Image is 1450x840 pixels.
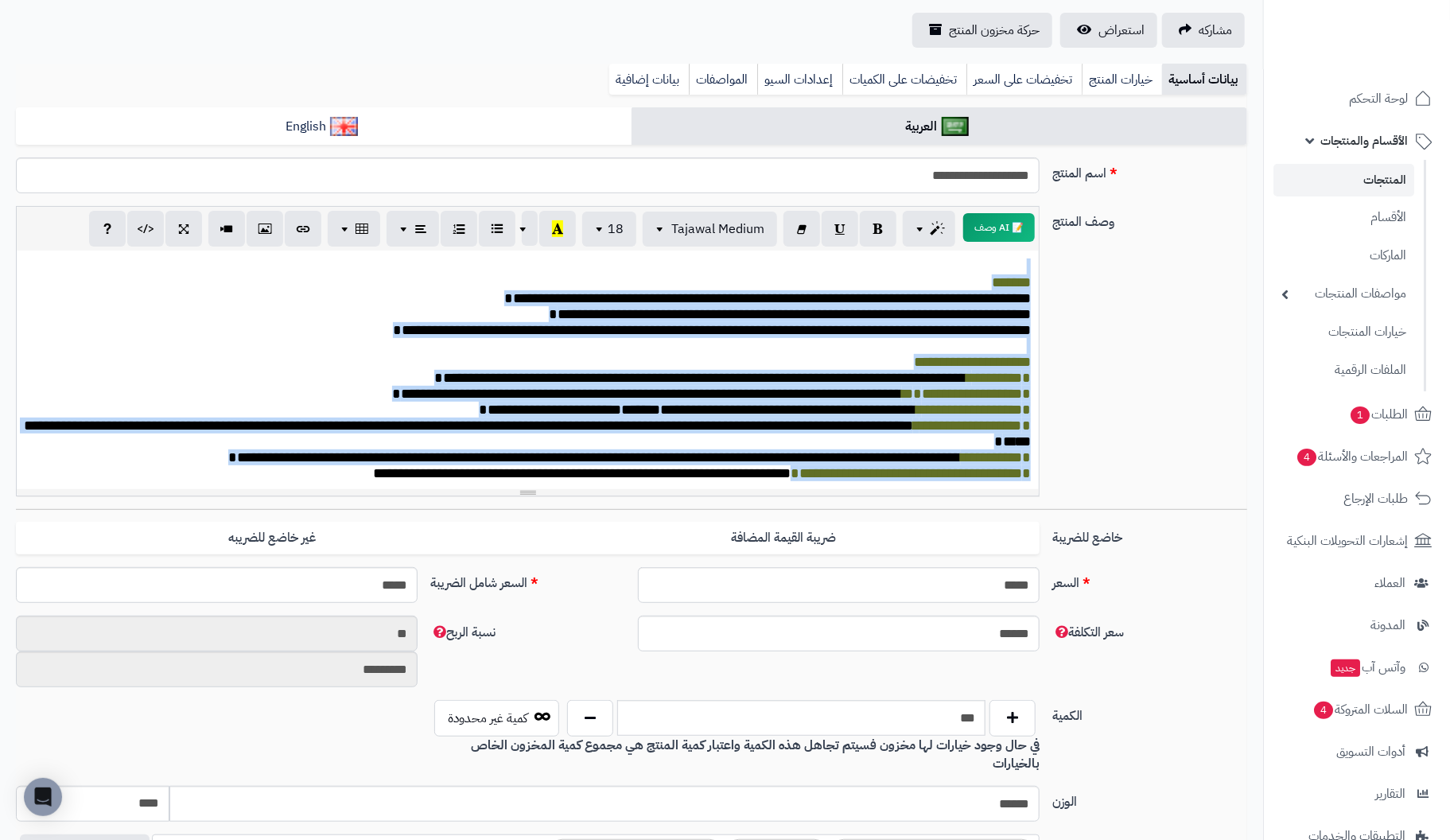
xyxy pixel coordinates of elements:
[430,623,496,642] span: نسبة الربح
[966,64,1082,95] a: تخفيضات على السعر
[1374,572,1405,594] span: العملاء
[1199,21,1232,40] span: مشاركه
[424,567,632,593] label: السعر شامل الضريبة
[330,117,358,136] img: English
[757,64,842,95] a: إعدادات السيو
[1273,733,1440,771] a: أدوات التسويق
[609,64,689,95] a: بيانات إضافية
[949,21,1040,40] span: حركة مخزون المنتج
[1351,406,1370,423] span: 1
[608,220,624,239] span: 18
[1329,656,1405,679] span: وآتس آب
[1297,448,1316,465] span: 4
[1287,530,1408,552] span: إشعارات التحويلات البنكية
[1273,395,1440,434] a: الطلبات1
[24,778,62,816] div: Open Intercom Messenger
[1343,488,1408,510] span: طلبات الإرجاع
[1375,783,1405,805] span: التقارير
[1162,13,1245,48] a: مشاركه
[1046,700,1254,725] label: الكمية
[16,107,632,146] a: English
[942,117,970,136] img: العربية
[1273,648,1440,686] a: وآتس آبجديد
[1098,21,1145,40] span: استعراض
[1046,157,1254,183] label: اسم المنتج
[643,212,777,247] button: Tajawal Medium
[1273,315,1414,349] a: خيارات المنتجات
[671,220,764,239] span: Tajawal Medium
[1336,741,1405,763] span: أدوات التسويق
[1273,437,1440,476] a: المراجعات والأسئلة4
[1273,353,1414,387] a: الملفات الرقمية
[1273,606,1440,644] a: المدونة
[1052,623,1124,642] span: سعر التكلفة
[963,213,1035,242] button: 📝 AI وصف
[842,64,966,95] a: تخفيضات على الكميات
[1349,87,1408,110] span: لوحة التحكم
[1273,522,1440,560] a: إشعارات التحويلات البنكية
[1273,564,1440,602] a: العملاء
[582,212,636,247] button: 18
[1342,12,1435,45] img: logo-2.png
[1060,13,1157,48] a: استعراض
[1273,80,1440,118] a: لوحة التحكم
[912,13,1052,48] a: حركة مخزون المنتج
[1273,277,1414,311] a: مواصفات المنتجات
[1273,480,1440,518] a: طلبات الإرجاع
[1273,164,1414,196] a: المنتجات
[1349,403,1408,426] span: الطلبات
[1046,206,1254,231] label: وصف المنتج
[1046,786,1254,811] label: الوزن
[16,522,528,554] label: غير خاضع للضريبه
[1046,567,1254,593] label: السعر
[1296,445,1408,468] span: المراجعات والأسئلة
[632,107,1247,146] a: العربية
[1320,130,1408,152] span: الأقسام والمنتجات
[1273,775,1440,813] a: التقارير
[1312,698,1408,721] span: السلات المتروكة
[1162,64,1247,95] a: بيانات أساسية
[689,64,757,95] a: المواصفات
[1046,522,1254,547] label: خاضع للضريبة
[528,522,1040,554] label: ضريبة القيمة المضافة
[1370,614,1405,636] span: المدونة
[1273,200,1414,235] a: الأقسام
[1082,64,1162,95] a: خيارات المنتج
[1273,239,1414,273] a: الماركات
[1314,701,1333,718] span: 4
[1273,690,1440,729] a: السلات المتروكة4
[471,736,1040,773] b: في حال وجود خيارات لها مخزون فسيتم تجاهل هذه الكمية واعتبار كمية المنتج هي مجموع كمية المخزون الخ...
[1331,659,1360,677] span: جديد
